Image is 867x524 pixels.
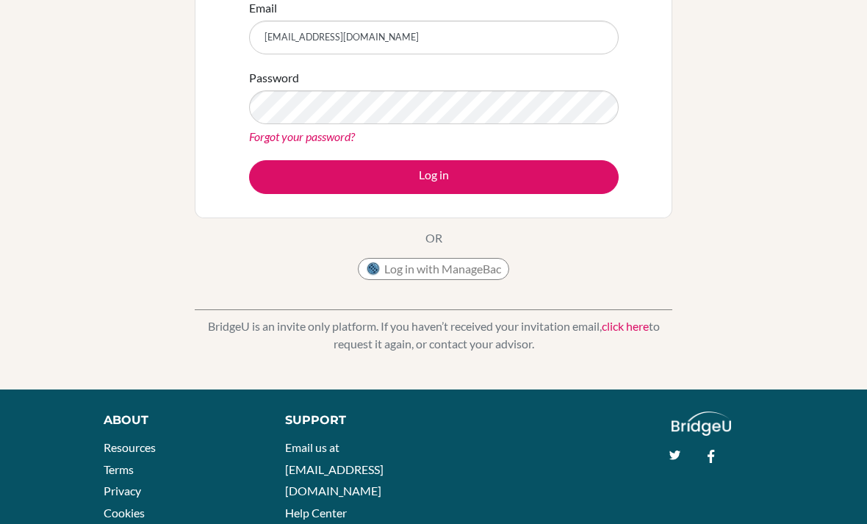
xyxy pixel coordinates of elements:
[358,258,509,280] button: Log in with ManageBac
[104,412,252,429] div: About
[672,412,731,436] img: logo_white@2x-f4f0deed5e89b7ecb1c2cc34c3e3d731f90f0f143d5ea2071677605dd97b5244.png
[602,319,649,333] a: click here
[104,484,141,498] a: Privacy
[195,317,672,353] p: BridgeU is an invite only platform. If you haven’t received your invitation email, to request it ...
[285,506,347,520] a: Help Center
[249,160,619,194] button: Log in
[285,440,384,498] a: Email us at [EMAIL_ADDRESS][DOMAIN_NAME]
[285,412,420,429] div: Support
[104,506,145,520] a: Cookies
[249,129,355,143] a: Forgot your password?
[104,462,134,476] a: Terms
[249,69,299,87] label: Password
[104,440,156,454] a: Resources
[425,229,442,247] p: OR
